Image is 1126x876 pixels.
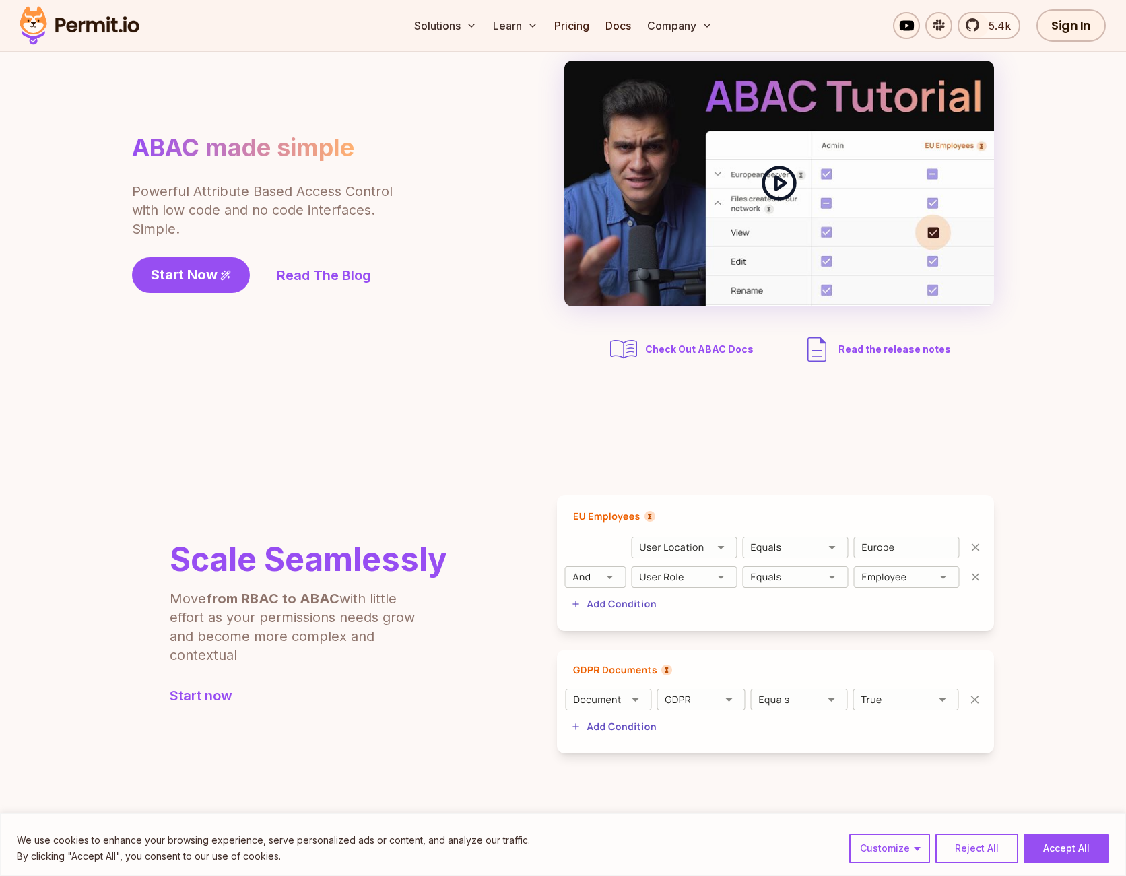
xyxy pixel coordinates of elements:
[132,257,250,293] a: Start Now
[488,12,543,39] button: Learn
[132,182,395,238] p: Powerful Attribute Based Access Control with low code and no code interfaces. Simple.
[277,266,371,285] a: Read The Blog
[409,12,482,39] button: Solutions
[607,333,758,366] a: Check Out ABAC Docs
[17,848,530,865] p: By clicking "Accept All", you consent to our use of cookies.
[170,686,447,705] a: Start now
[1024,834,1109,863] button: Accept All
[801,333,951,366] a: Read the release notes
[151,265,218,284] span: Start Now
[645,343,754,356] span: Check Out ABAC Docs
[935,834,1018,863] button: Reject All
[600,12,636,39] a: Docs
[981,18,1011,34] span: 5.4k
[13,3,145,48] img: Permit logo
[17,832,530,848] p: We use cookies to enhance your browsing experience, serve personalized ads or content, and analyz...
[206,591,339,607] b: from RBAC to ABAC
[1036,9,1106,42] a: Sign In
[549,12,595,39] a: Pricing
[607,333,640,366] img: abac docs
[838,343,951,356] span: Read the release notes
[132,133,354,163] h1: ABAC made simple
[170,543,447,576] h2: Scale Seamlessly
[958,12,1020,39] a: 5.4k
[170,589,432,665] p: Move with little effort as your permissions needs grow and become more complex and contextual
[849,834,930,863] button: Customize
[801,333,833,366] img: description
[642,12,718,39] button: Company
